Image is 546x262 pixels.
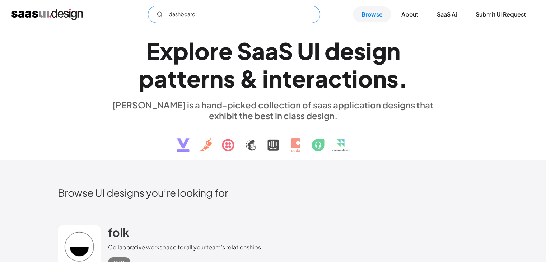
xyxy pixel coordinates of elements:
div: s [387,65,398,92]
input: Search UI designs you're looking for... [148,6,320,23]
div: n [269,65,282,92]
div: g [372,37,387,65]
div: e [187,65,201,92]
div: t [282,65,292,92]
div: o [358,65,373,92]
img: text, icon, saas logo [164,121,382,158]
div: i [366,37,372,65]
h2: folk [108,225,129,239]
div: [PERSON_NAME] is a hand-picked collection of saas application designs that exhibit the best in cl... [108,99,438,121]
div: E [146,37,160,65]
a: folk [108,225,129,243]
div: e [219,37,233,65]
div: I [314,37,320,65]
div: a [315,65,328,92]
div: x [160,37,173,65]
div: t [342,65,352,92]
div: U [297,37,314,65]
div: a [265,37,278,65]
h2: Browse UI designs you’re looking for [58,186,489,199]
div: c [328,65,342,92]
div: S [237,37,252,65]
div: s [223,65,235,92]
div: n [387,37,400,65]
div: . [398,65,408,92]
div: r [306,65,315,92]
form: Email Form [148,6,320,23]
div: p [173,37,188,65]
div: e [292,65,306,92]
div: s [354,37,366,65]
div: a [252,37,265,65]
a: About [393,6,427,22]
div: p [139,65,154,92]
div: Collaborative workspace for all your team’s relationships. [108,243,263,252]
a: home [11,9,83,20]
div: t [167,65,177,92]
div: i [262,65,269,92]
div: t [177,65,187,92]
div: a [154,65,167,92]
div: n [373,65,387,92]
a: Submit UI Request [467,6,535,22]
div: e [340,37,354,65]
div: o [195,37,210,65]
a: SaaS Ai [428,6,466,22]
div: d [325,37,340,65]
div: r [210,37,219,65]
div: l [188,37,195,65]
div: i [352,65,358,92]
div: n [210,65,223,92]
div: S [278,37,293,65]
h1: Explore SaaS UI design patterns & interactions. [108,37,438,92]
a: Browse [353,6,391,22]
div: r [201,65,210,92]
div: & [239,65,258,92]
